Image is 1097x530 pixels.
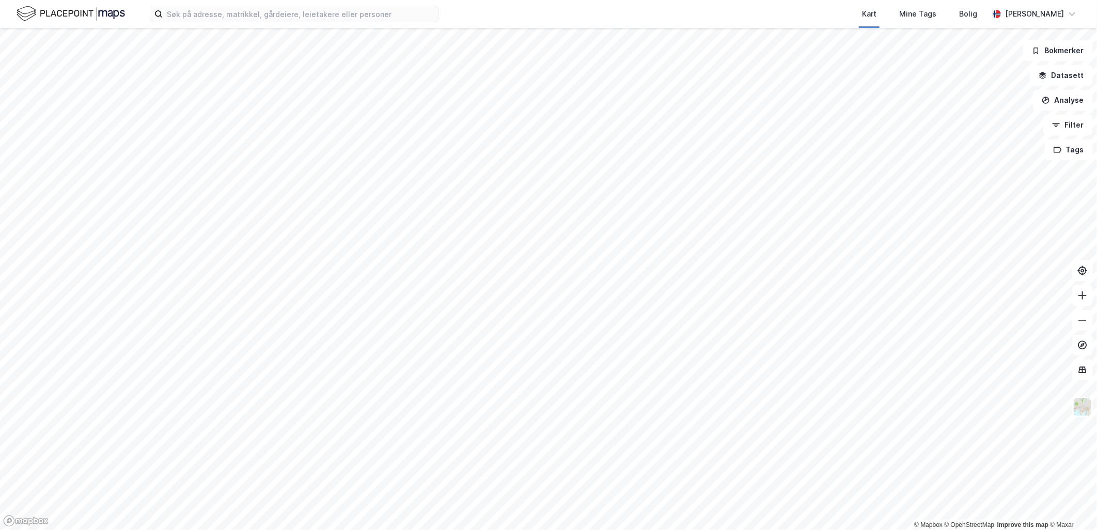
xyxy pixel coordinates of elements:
[914,521,943,528] a: Mapbox
[1033,90,1093,111] button: Analyse
[163,6,438,22] input: Søk på adresse, matrikkel, gårdeiere, leietakere eller personer
[3,515,49,527] a: Mapbox homepage
[862,8,876,20] div: Kart
[1005,8,1064,20] div: [PERSON_NAME]
[959,8,977,20] div: Bolig
[1023,40,1093,61] button: Bokmerker
[1043,115,1093,135] button: Filter
[899,8,936,20] div: Mine Tags
[1073,397,1092,417] img: Z
[1045,139,1093,160] button: Tags
[997,521,1048,528] a: Improve this map
[17,5,125,23] img: logo.f888ab2527a4732fd821a326f86c7f29.svg
[945,521,995,528] a: OpenStreetMap
[1030,65,1093,86] button: Datasett
[1045,480,1097,530] iframe: Chat Widget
